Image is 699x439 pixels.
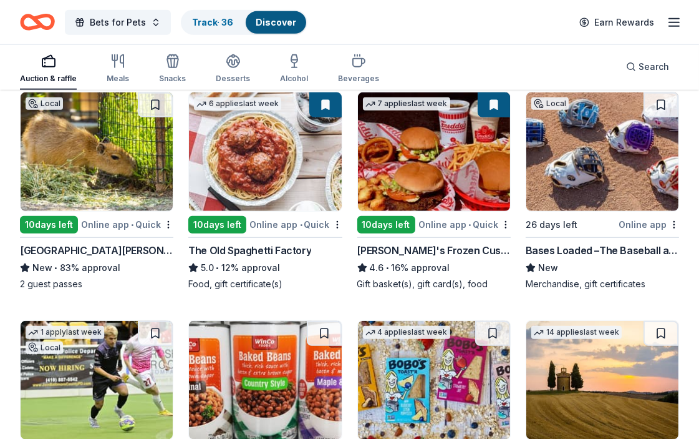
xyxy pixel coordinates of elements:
[370,260,384,275] span: 4.6
[159,49,186,90] button: Snacks
[386,263,389,273] span: •
[189,92,341,211] img: Image for The Old Spaghetti Factory
[250,217,342,232] div: Online app Quick
[216,49,250,90] button: Desserts
[20,49,77,90] button: Auction & raffle
[616,54,679,79] button: Search
[194,97,281,111] div: 6 applies last week
[418,217,511,232] div: Online app Quick
[188,260,342,275] div: 12% approval
[107,74,129,84] div: Meals
[20,92,173,290] a: Image for Santa Barbara ZooLocal10days leftOnline app•Quick[GEOGRAPHIC_DATA][PERSON_NAME]New•83% ...
[300,220,302,230] span: •
[181,10,307,35] button: Track· 36Discover
[26,326,104,339] div: 1 apply last week
[363,326,450,339] div: 4 applies last week
[357,278,511,290] div: Gift basket(s), gift card(s), food
[21,92,173,211] img: Image for Santa Barbara Zoo
[20,260,173,275] div: 83% approval
[216,74,250,84] div: Desserts
[338,74,379,84] div: Beverages
[619,217,679,232] div: Online app
[26,97,63,110] div: Local
[188,92,342,290] a: Image for The Old Spaghetti Factory6 applieslast week10days leftOnline app•QuickThe Old Spaghetti...
[338,49,379,90] button: Beverages
[572,11,662,34] a: Earn Rewards
[526,217,577,232] div: 26 days left
[526,243,679,258] div: Bases Loaded –The Baseball and Softball Superstore
[531,97,569,110] div: Local
[357,260,511,275] div: 16% approval
[20,216,78,234] div: 10 days left
[131,220,133,230] span: •
[20,243,173,258] div: [GEOGRAPHIC_DATA][PERSON_NAME]
[256,17,296,27] a: Discover
[32,260,52,275] span: New
[107,49,129,90] button: Meals
[531,326,622,339] div: 14 applies last week
[216,263,219,273] span: •
[65,10,171,35] button: Bets for Pets
[188,243,311,258] div: The Old Spaghetti Factory
[526,92,679,290] a: Image for Bases Loaded –The Baseball and Softball SuperstoreLocal26 days leftOnline appBases Load...
[201,260,214,275] span: 5.0
[526,278,679,290] div: Merchandise, gift certificates
[188,278,342,290] div: Food, gift certificate(s)
[192,17,233,27] a: Track· 36
[280,74,308,84] div: Alcohol
[357,243,511,258] div: [PERSON_NAME]'s Frozen Custard & Steakburgers
[159,74,186,84] div: Snacks
[20,7,55,37] a: Home
[20,278,173,290] div: 2 guest passes
[54,263,57,273] span: •
[26,342,63,354] div: Local
[81,217,173,232] div: Online app Quick
[357,216,415,234] div: 10 days left
[363,97,450,111] div: 7 applies last week
[20,74,77,84] div: Auction & raffle
[526,92,678,211] img: Image for Bases Loaded –The Baseball and Softball Superstore
[639,59,669,74] span: Search
[468,220,471,230] span: •
[280,49,308,90] button: Alcohol
[538,260,558,275] span: New
[188,216,246,234] div: 10 days left
[358,92,510,211] img: Image for Freddy's Frozen Custard & Steakburgers
[357,92,511,290] a: Image for Freddy's Frozen Custard & Steakburgers7 applieslast week10days leftOnline app•Quick[PER...
[90,15,146,30] span: Bets for Pets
